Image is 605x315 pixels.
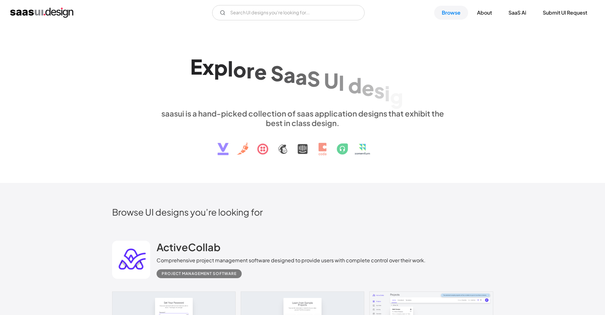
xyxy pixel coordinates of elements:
[254,59,267,84] div: e
[162,270,237,278] div: Project Management Software
[157,257,426,264] div: Comprehensive project management software designed to provide users with complete control over th...
[385,81,390,105] div: i
[112,206,493,218] h2: Browse UI designs you’re looking for
[284,63,295,87] div: a
[190,54,202,78] div: E
[214,55,228,80] div: p
[10,8,73,18] a: home
[324,68,339,93] div: U
[157,54,449,103] h1: Explore SaaS UI design patterns & interactions.
[157,109,449,128] div: saasui is a hand-picked collection of saas application designs that exhibit the best in class des...
[157,241,220,257] a: ActiveCollab
[228,56,233,81] div: l
[157,241,220,253] h2: ActiveCollab
[501,6,534,20] a: SaaS Ai
[362,76,374,100] div: e
[212,5,365,20] input: Search UI designs you're looking for...
[212,5,365,20] form: Email Form
[469,6,500,20] a: About
[233,57,246,82] div: o
[206,128,399,161] img: text, icon, saas logo
[295,64,307,89] div: a
[246,58,254,83] div: r
[307,66,320,90] div: S
[390,84,403,109] div: g
[271,61,284,85] div: S
[374,78,385,103] div: s
[434,6,468,20] a: Browse
[535,6,595,20] a: Submit UI Request
[339,70,344,95] div: I
[348,73,362,97] div: d
[202,55,214,79] div: x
